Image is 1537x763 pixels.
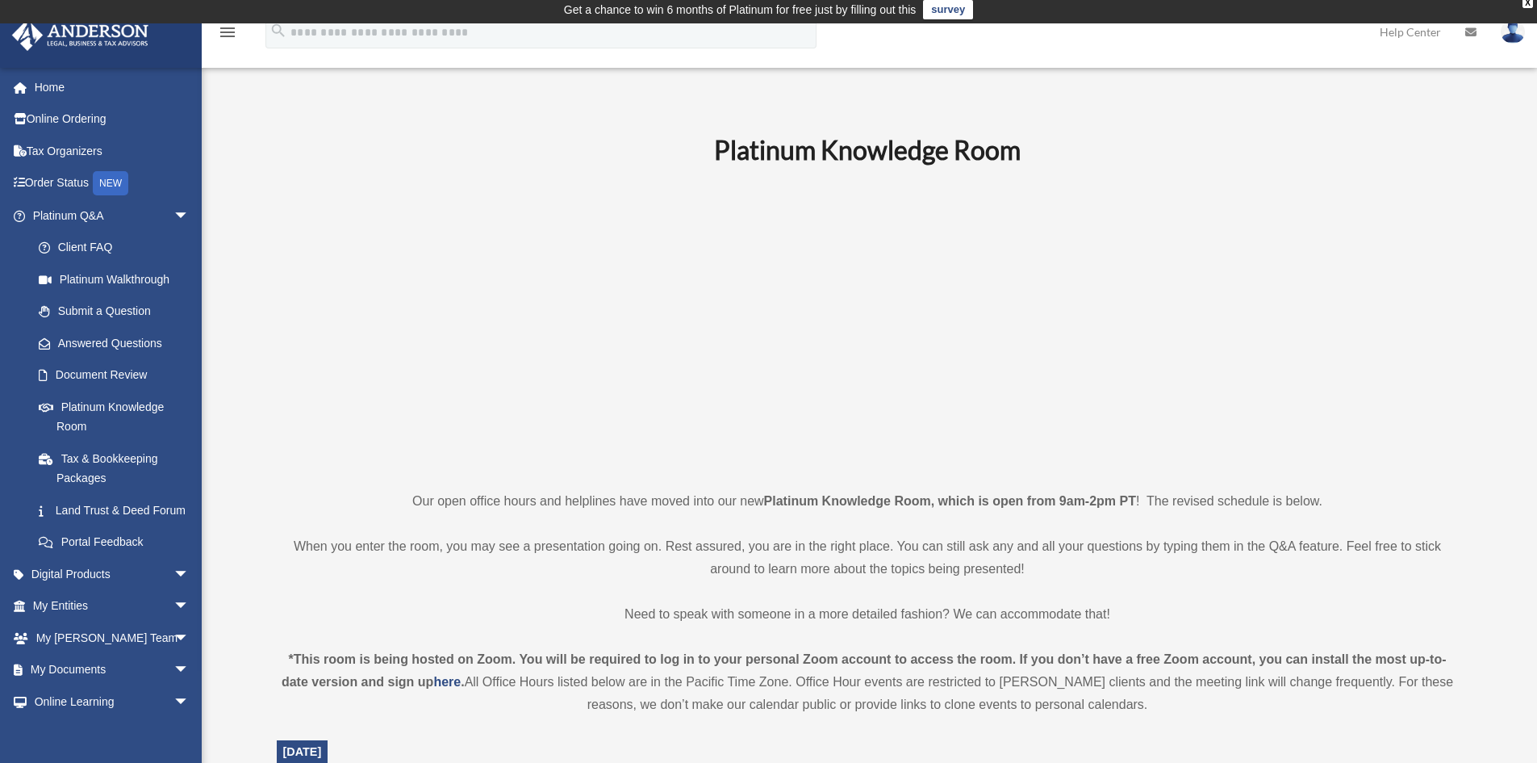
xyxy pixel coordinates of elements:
a: Client FAQ [23,232,214,264]
strong: *This room is being hosted on Zoom. You will be required to log in to your personal Zoom account ... [282,652,1447,689]
span: [DATE] [283,745,322,758]
a: Platinum Q&Aarrow_drop_down [11,199,214,232]
a: Digital Productsarrow_drop_down [11,558,214,590]
a: Platinum Walkthrough [23,263,214,296]
a: Submit a Question [23,296,214,328]
span: arrow_drop_down [173,654,206,687]
a: My [PERSON_NAME] Teamarrow_drop_down [11,622,214,654]
div: All Office Hours listed below are in the Pacific Time Zone. Office Hour events are restricted to ... [277,648,1459,716]
b: Platinum Knowledge Room [714,134,1021,166]
img: User Pic [1501,20,1525,44]
a: Online Ordering [11,103,214,136]
a: Tax & Bookkeeping Packages [23,442,214,494]
p: Our open office hours and helplines have moved into our new ! The revised schedule is below. [277,490,1459,513]
i: search [269,22,287,40]
strong: . [461,675,464,689]
a: here [433,675,461,689]
p: When you enter the room, you may see a presentation going on. Rest assured, you are in the right ... [277,535,1459,581]
a: My Documentsarrow_drop_down [11,654,214,686]
span: arrow_drop_down [173,558,206,591]
a: Home [11,71,214,103]
a: My Entitiesarrow_drop_down [11,590,214,623]
div: NEW [93,171,128,195]
img: Anderson Advisors Platinum Portal [7,19,153,51]
a: menu [218,28,237,42]
iframe: 231110_Toby_KnowledgeRoom [625,187,1109,460]
a: Online Learningarrow_drop_down [11,685,214,718]
a: Order StatusNEW [11,167,214,200]
span: arrow_drop_down [173,590,206,623]
a: Platinum Knowledge Room [23,391,206,442]
a: Portal Feedback [23,526,214,559]
a: Answered Questions [23,327,214,359]
strong: Platinum Knowledge Room, which is open from 9am-2pm PT [764,494,1136,508]
span: arrow_drop_down [173,622,206,655]
span: arrow_drop_down [173,199,206,233]
span: arrow_drop_down [173,685,206,719]
p: Need to speak with someone in a more detailed fashion? We can accommodate that! [277,603,1459,626]
i: menu [218,23,237,42]
a: Land Trust & Deed Forum [23,494,214,526]
a: Document Review [23,359,214,392]
a: Tax Organizers [11,135,214,167]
